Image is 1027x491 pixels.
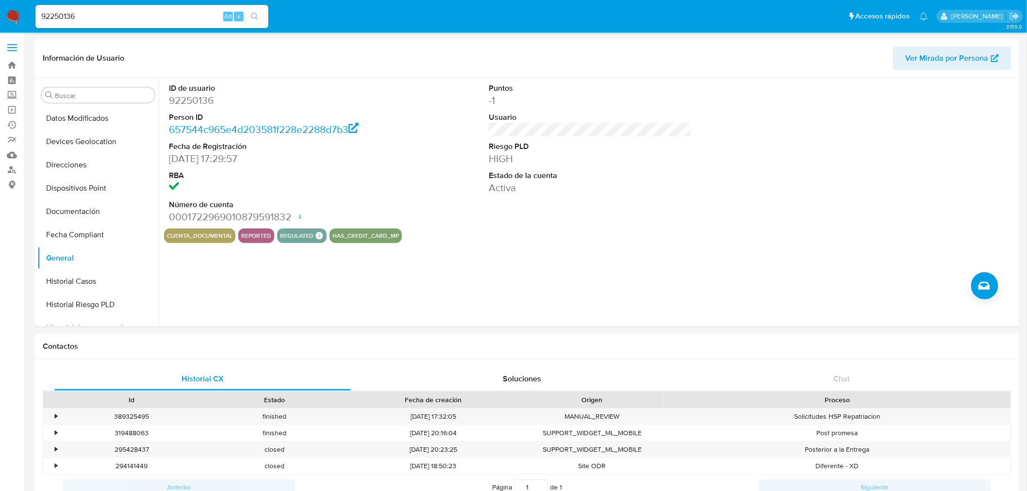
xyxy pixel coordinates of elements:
[210,395,339,405] div: Estado
[521,425,663,441] div: SUPPORT_WIDGET_ML_MOBILE
[203,458,346,474] div: closed
[169,152,372,165] dd: [DATE] 17:29:57
[43,53,124,63] h1: Información de Usuario
[60,409,203,425] div: 389325495
[167,234,232,238] button: cuenta_documental
[245,10,265,23] button: search-icon
[663,442,1011,458] div: Posterior a la Entrega
[663,409,1011,425] div: Solicitudes HSP Repatriacion
[346,442,521,458] div: [DATE] 20:23:25
[55,445,57,454] div: •
[169,122,359,136] a: 657544c965e4d203581f228e2288d7b3
[489,112,692,123] dt: Usuario
[35,10,268,23] input: Buscar usuario o caso...
[37,153,159,177] button: Direcciones
[528,395,657,405] div: Origen
[920,12,928,20] a: Notificaciones
[521,442,663,458] div: SUPPORT_WIDGET_ML_MOBILE
[37,223,159,246] button: Fecha Compliant
[280,234,314,238] button: regulated
[43,342,1011,351] h1: Contactos
[489,83,692,94] dt: Puntos
[670,395,1004,405] div: Proceso
[224,12,232,21] span: Alt
[169,199,372,210] dt: Número de cuenta
[55,461,57,471] div: •
[37,107,159,130] button: Datos Modificados
[169,112,372,123] dt: Person ID
[169,83,372,94] dt: ID de usuario
[60,425,203,441] div: 319488063
[55,91,151,100] input: Buscar
[37,130,159,153] button: Devices Geolocation
[489,170,692,181] dt: Estado de la cuenta
[203,425,346,441] div: finished
[663,425,1011,441] div: Post promesa
[55,428,57,438] div: •
[346,458,521,474] div: [DATE] 18:50:23
[332,234,399,238] button: has_credit_card_mp
[906,47,989,70] span: Ver Mirada por Persona
[346,409,521,425] div: [DATE] 17:32:05
[951,12,1006,21] p: marianathalie.grajeda@mercadolibre.com.mx
[169,210,372,224] dd: 0001722969010879591832
[60,458,203,474] div: 294141449
[237,12,240,21] span: s
[241,234,271,238] button: reported
[67,395,196,405] div: Id
[37,293,159,316] button: Historial Riesgo PLD
[169,170,372,181] dt: RBA
[1010,11,1020,21] a: Salir
[834,373,850,384] span: Chat
[489,94,692,107] dd: -1
[663,458,1011,474] div: Diferente - XD
[169,141,372,152] dt: Fecha de Registración
[521,409,663,425] div: MANUAL_REVIEW
[45,91,53,99] button: Buscar
[169,94,372,107] dd: 92250136
[55,412,57,421] div: •
[346,425,521,441] div: [DATE] 20:16:04
[489,181,692,195] dd: Activa
[489,152,692,165] dd: HIGH
[893,47,1011,70] button: Ver Mirada por Persona
[352,395,514,405] div: Fecha de creación
[37,177,159,200] button: Dispositivos Point
[37,200,159,223] button: Documentación
[856,11,910,21] span: Accesos rápidos
[60,442,203,458] div: 295428437
[37,316,159,340] button: Historial de conversaciones
[521,458,663,474] div: Site ODR
[37,246,159,270] button: General
[182,373,224,384] span: Historial CX
[203,409,346,425] div: finished
[503,373,542,384] span: Soluciones
[37,270,159,293] button: Historial Casos
[203,442,346,458] div: closed
[489,141,692,152] dt: Riesgo PLD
